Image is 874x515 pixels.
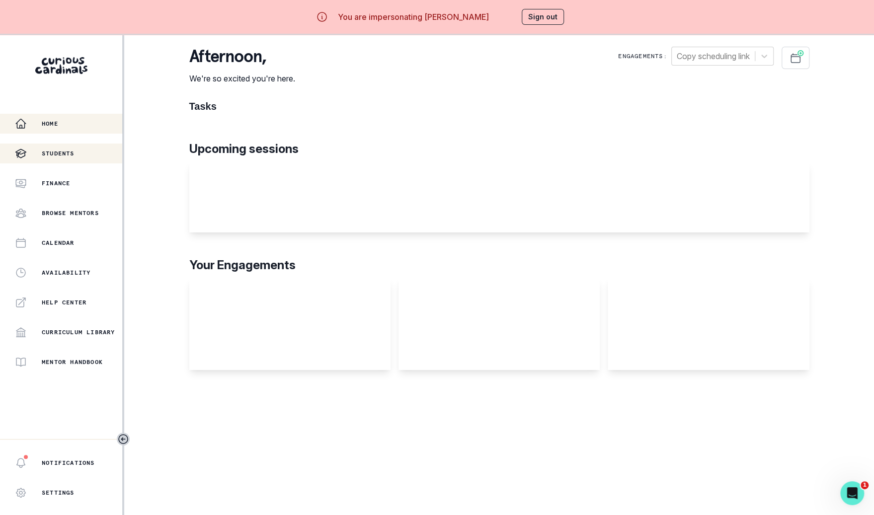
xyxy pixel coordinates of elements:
[42,209,99,217] p: Browse Mentors
[42,149,75,157] p: Students
[840,481,864,505] iframe: Intercom live chat
[189,47,295,67] p: afternoon ,
[42,328,115,336] p: Curriculum Library
[42,489,75,497] p: Settings
[522,9,564,25] button: Sign out
[42,298,86,306] p: Help Center
[189,73,295,84] p: We're so excited you're here.
[189,100,809,112] h1: Tasks
[42,358,103,366] p: Mentor Handbook
[42,120,58,128] p: Home
[117,433,130,445] button: Toggle sidebar
[42,179,70,187] p: Finance
[861,481,869,489] span: 1
[618,52,667,60] p: Engagements:
[677,50,750,62] div: Copy scheduling link
[42,269,90,277] p: Availability
[189,140,809,158] p: Upcoming sessions
[338,11,489,23] p: You are impersonating [PERSON_NAME]
[35,57,87,74] img: Curious Cardinals Logo
[189,256,809,274] p: Your Engagements
[42,459,95,467] p: Notifications
[782,47,809,69] button: Schedule Sessions
[42,239,75,247] p: Calendar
